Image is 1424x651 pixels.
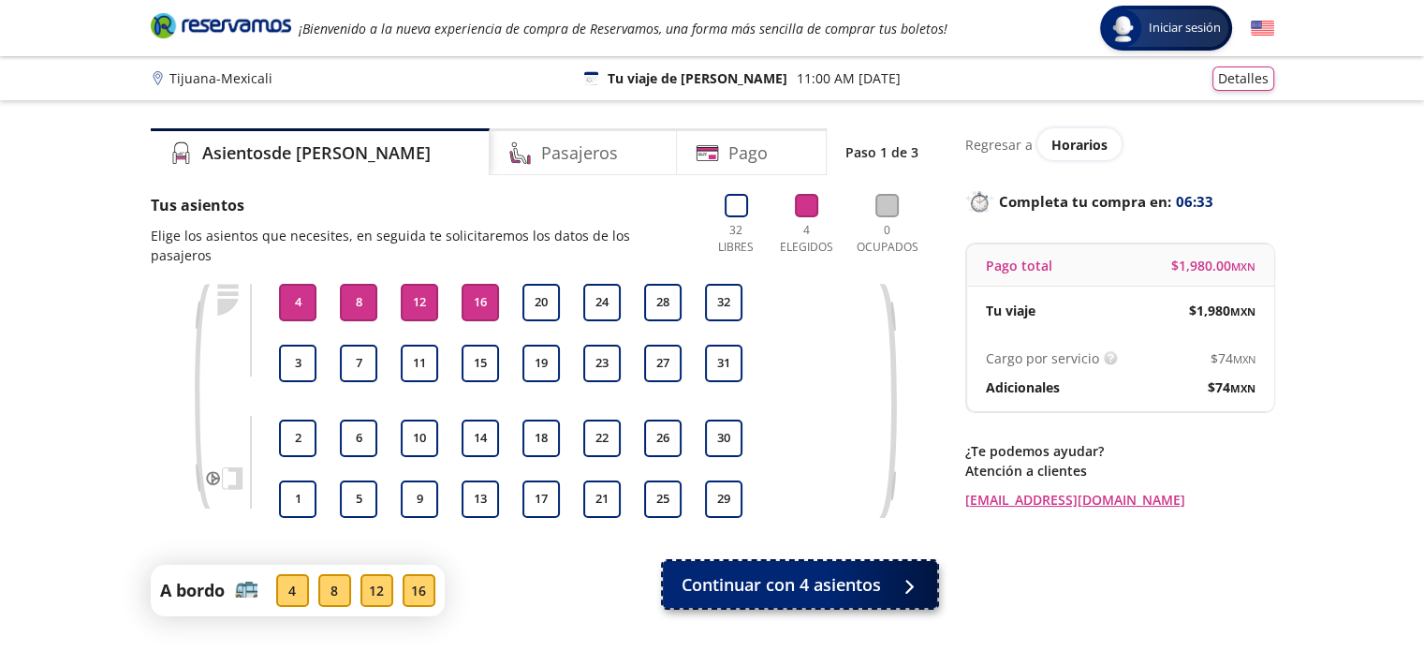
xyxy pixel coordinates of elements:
[340,284,377,321] button: 8
[965,135,1033,155] p: Regresar a
[705,420,742,457] button: 30
[151,226,692,265] p: Elige los asientos que necesites, en seguida te solicitaremos los datos de los pasajeros
[705,345,742,382] button: 31
[522,481,560,518] button: 17
[1212,67,1274,91] button: Detalles
[202,141,431,166] h4: Asientos de [PERSON_NAME]
[965,441,1274,461] p: ¿Te podemos ayudar?
[965,490,1274,510] a: [EMAIL_ADDRESS][DOMAIN_NAME]
[401,284,438,321] button: 12
[522,345,560,382] button: 19
[583,420,621,457] button: 22
[986,377,1060,397] p: Adicionales
[1189,301,1255,320] span: $ 1,980
[318,574,351,607] div: 8
[852,222,923,256] p: 0 Ocupados
[986,348,1099,368] p: Cargo por servicio
[775,222,838,256] p: 4 Elegidos
[522,420,560,457] button: 18
[340,420,377,457] button: 6
[644,345,682,382] button: 27
[583,345,621,382] button: 23
[1211,348,1255,368] span: $ 74
[1251,17,1274,40] button: English
[1171,256,1255,275] span: $ 1,980.00
[644,420,682,457] button: 26
[151,11,291,45] a: Brand Logo
[797,68,901,88] p: 11:00 AM [DATE]
[1230,304,1255,318] small: MXN
[360,574,393,607] div: 12
[340,481,377,518] button: 5
[541,141,618,166] h4: Pasajeros
[1233,352,1255,366] small: MXN
[682,572,881,598] span: Continuar con 4 asientos
[276,574,309,607] div: 4
[462,284,499,321] button: 16
[728,141,768,166] h4: Pago
[608,68,787,88] p: Tu viaje de [PERSON_NAME]
[1230,381,1255,395] small: MXN
[1051,136,1108,154] span: Horarios
[340,345,377,382] button: 7
[986,301,1035,320] p: Tu viaje
[705,284,742,321] button: 32
[279,420,316,457] button: 2
[279,284,316,321] button: 4
[644,481,682,518] button: 25
[151,194,692,216] p: Tus asientos
[462,420,499,457] button: 14
[583,481,621,518] button: 21
[299,20,947,37] em: ¡Bienvenido a la nueva experiencia de compra de Reservamos, una forma más sencilla de comprar tus...
[1231,259,1255,274] small: MXN
[705,481,742,518] button: 29
[583,284,621,321] button: 24
[663,561,937,608] button: Continuar con 4 asientos
[403,574,435,607] div: 16
[401,345,438,382] button: 11
[401,420,438,457] button: 10
[401,481,438,518] button: 9
[711,222,762,256] p: 32 Libres
[462,345,499,382] button: 15
[644,284,682,321] button: 28
[151,11,291,39] i: Brand Logo
[1208,377,1255,397] span: $ 74
[169,68,272,88] p: Tijuana - Mexicali
[845,142,918,162] p: Paso 1 de 3
[279,345,316,382] button: 3
[986,256,1052,275] p: Pago total
[965,128,1274,160] div: Regresar a ver horarios
[160,578,225,603] p: A bordo
[522,284,560,321] button: 20
[1141,19,1228,37] span: Iniciar sesión
[462,481,499,518] button: 13
[965,461,1274,481] p: Atención a clientes
[1176,191,1213,213] span: 06:33
[279,481,316,518] button: 1
[965,188,1274,215] p: Completa tu compra en :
